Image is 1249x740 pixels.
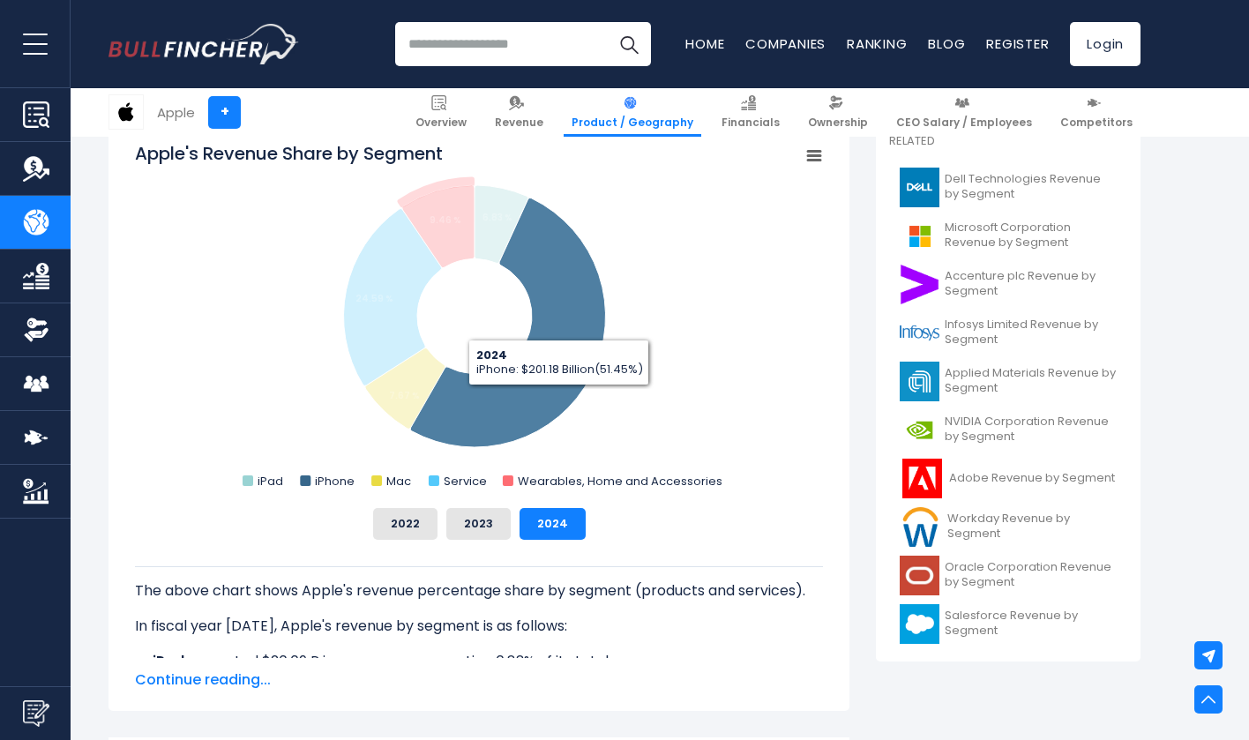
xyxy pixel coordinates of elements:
img: ACN logo [900,265,939,304]
img: Bullfincher logo [108,24,299,64]
tspan: 24.59 % [355,292,393,305]
text: Mac [386,473,411,490]
span: Revenue [495,116,543,130]
svg: Apple's Revenue Share by Segment [135,141,823,494]
button: 2023 [446,508,511,540]
a: NVIDIA Corporation Revenue by Segment [889,406,1127,454]
a: Home [685,34,724,53]
span: Financials [722,116,780,130]
span: Microsoft Corporation Revenue by Segment [945,221,1117,250]
span: Accenture plc Revenue by Segment [945,269,1117,299]
span: Salesforce Revenue by Segment [945,609,1117,639]
b: iPad [153,651,184,671]
text: Wearables, Home and Accessories [518,473,722,490]
button: Search [607,22,651,66]
a: Microsoft Corporation Revenue by Segment [889,212,1127,260]
text: iPad [258,473,283,490]
span: Oracle Corporation Revenue by Segment [945,560,1117,590]
img: AAPL logo [109,95,143,129]
a: Oracle Corporation Revenue by Segment [889,551,1127,600]
tspan: 51.45 % [551,361,587,374]
span: Ownership [808,116,868,130]
a: Dell Technologies Revenue by Segment [889,163,1127,212]
p: Related [889,134,1127,149]
a: Overview [408,88,475,137]
div: Apple [157,102,195,123]
text: iPhone [315,473,355,490]
a: CEO Salary / Employees [888,88,1040,137]
img: MSFT logo [900,216,939,256]
tspan: 7.67 % [389,389,420,402]
img: ORCL logo [900,556,939,595]
a: Accenture plc Revenue by Segment [889,260,1127,309]
span: NVIDIA Corporation Revenue by Segment [945,415,1117,445]
span: Dell Technologies Revenue by Segment [945,172,1117,202]
a: Workday Revenue by Segment [889,503,1127,551]
span: Infosys Limited Revenue by Segment [945,318,1117,348]
span: Adobe Revenue by Segment [949,471,1115,486]
a: Ownership [800,88,876,137]
button: 2022 [373,508,438,540]
span: Continue reading... [135,669,823,691]
span: Applied Materials Revenue by Segment [945,366,1117,396]
span: Overview [415,116,467,130]
img: NVDA logo [900,410,939,450]
img: Ownership [23,317,49,343]
a: Ranking [847,34,907,53]
a: Companies [745,34,826,53]
img: ADBE logo [900,459,944,498]
img: CRM logo [900,604,939,644]
text: Service [444,473,487,490]
img: WDAY logo [900,507,942,547]
tspan: 6.83 % [482,211,512,224]
span: CEO Salary / Employees [896,116,1032,130]
tspan: 9.46 % [430,213,461,227]
a: Adobe Revenue by Segment [889,454,1127,503]
a: Go to homepage [108,24,298,64]
a: Register [986,34,1049,53]
a: + [208,96,241,129]
a: Blog [928,34,965,53]
p: The above chart shows Apple's revenue percentage share by segment (products and services). [135,580,823,602]
img: INFY logo [900,313,939,353]
a: Salesforce Revenue by Segment [889,600,1127,648]
span: Product / Geography [572,116,693,130]
button: 2024 [520,508,586,540]
a: Revenue [487,88,551,137]
span: Workday Revenue by Segment [947,512,1117,542]
a: Product / Geography [564,88,701,137]
img: DELL logo [900,168,939,207]
img: AMAT logo [900,362,939,401]
p: In fiscal year [DATE], Apple's revenue by segment is as follows: [135,616,823,637]
a: Competitors [1052,88,1141,137]
li: generated $26.69 B in revenue, representing 6.83% of its total revenue. [135,651,823,672]
a: Infosys Limited Revenue by Segment [889,309,1127,357]
a: Applied Materials Revenue by Segment [889,357,1127,406]
a: Financials [714,88,788,137]
span: Competitors [1060,116,1133,130]
tspan: Apple's Revenue Share by Segment [135,141,443,166]
a: Login [1070,22,1141,66]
